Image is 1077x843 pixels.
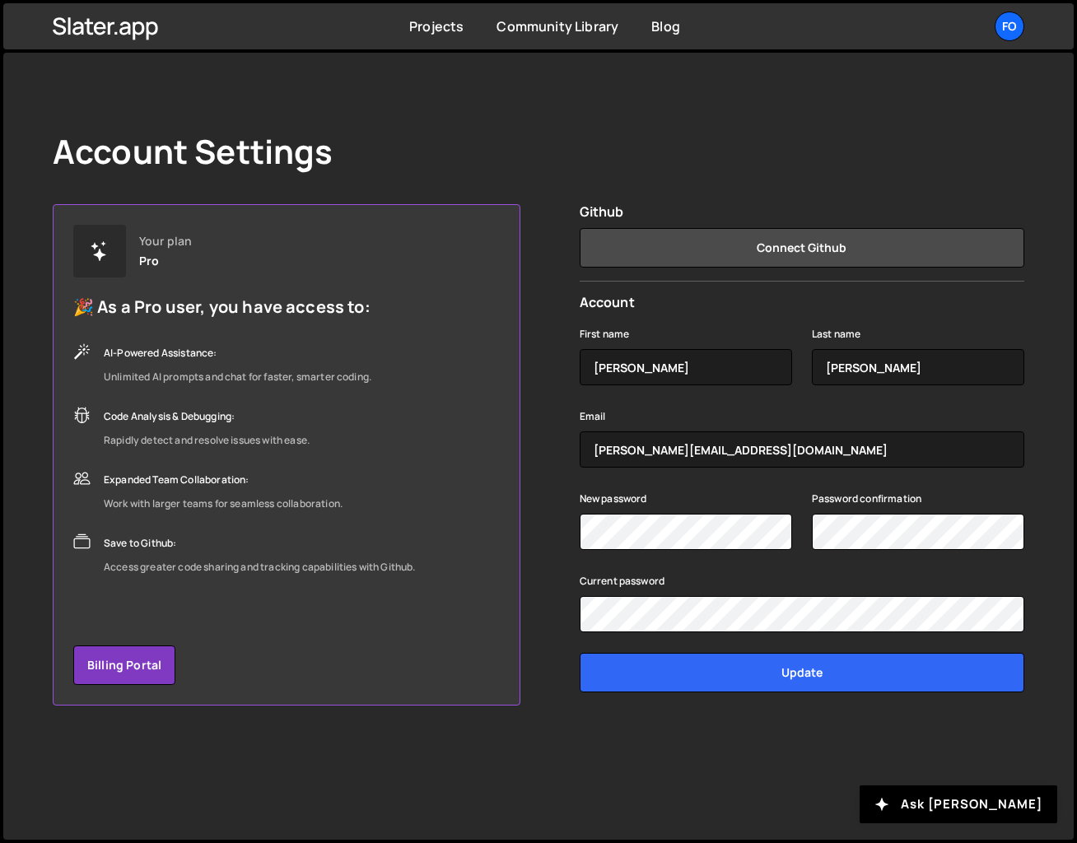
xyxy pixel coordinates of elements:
[580,204,1024,220] h2: Github
[73,645,175,685] a: Billing Portal
[860,785,1057,823] button: Ask [PERSON_NAME]
[812,326,860,342] label: Last name
[651,17,680,35] a: Blog
[104,343,371,363] div: AI-Powered Assistance:
[139,235,192,248] div: Your plan
[104,367,371,387] div: Unlimited AI prompts and chat for faster, smarter coding.
[139,254,159,268] div: Pro
[497,17,618,35] a: Community Library
[580,491,647,507] label: New password
[409,17,464,35] a: Projects
[53,132,333,171] h1: Account Settings
[580,408,606,425] label: Email
[104,557,416,577] div: Access greater code sharing and tracking capabilities with Github.
[73,297,416,317] h5: 🎉 As a Pro user, you have access to:
[580,653,1024,692] input: Update
[104,470,343,490] div: Expanded Team Collaboration:
[812,491,921,507] label: Password confirmation
[580,228,1024,268] button: Connect Github
[104,494,343,514] div: Work with larger teams for seamless collaboration.
[104,533,416,553] div: Save to Github:
[995,12,1024,41] a: Fo
[104,407,310,426] div: Code Analysis & Debugging:
[580,573,665,589] label: Current password
[580,295,1024,310] h2: Account
[580,326,630,342] label: First name
[104,431,310,450] div: Rapidly detect and resolve issues with ease.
